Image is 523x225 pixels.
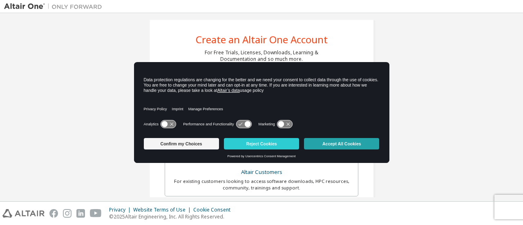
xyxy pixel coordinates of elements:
img: facebook.svg [49,209,58,218]
img: instagram.svg [63,209,72,218]
img: Altair One [4,2,106,11]
div: For Free Trials, Licenses, Downloads, Learning & Documentation and so much more. [205,49,318,62]
p: © 2025 Altair Engineering, Inc. All Rights Reserved. [109,213,235,220]
div: Altair Customers [170,167,353,178]
img: altair_logo.svg [2,209,45,218]
div: For existing customers looking to access software downloads, HPC resources, community, trainings ... [170,178,353,191]
div: Privacy [109,207,133,213]
img: linkedin.svg [76,209,85,218]
img: youtube.svg [90,209,102,218]
div: Cookie Consent [193,207,235,213]
div: Create an Altair One Account [196,35,328,45]
div: Website Terms of Use [133,207,193,213]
